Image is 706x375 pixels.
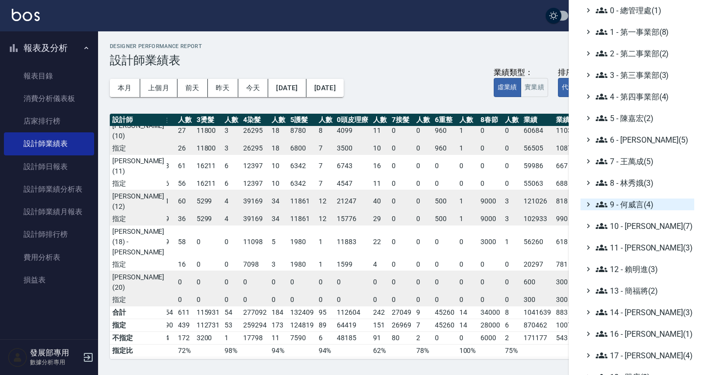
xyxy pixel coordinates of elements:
[596,263,690,275] span: 12 - 賴明進(3)
[596,48,690,59] span: 2 - 第二事業部(2)
[596,242,690,253] span: 11 - [PERSON_NAME](3)
[596,177,690,189] span: 8 - 林秀娥(3)
[596,4,690,16] span: 0 - 總管理處(1)
[596,134,690,146] span: 6 - [PERSON_NAME](5)
[596,69,690,81] span: 3 - 第三事業部(3)
[596,350,690,361] span: 17 - [PERSON_NAME](4)
[596,26,690,38] span: 1 - 第一事業部(8)
[596,91,690,102] span: 4 - 第四事業部(4)
[596,199,690,210] span: 9 - 何威言(4)
[596,306,690,318] span: 14 - [PERSON_NAME](3)
[596,155,690,167] span: 7 - 王萬成(5)
[596,112,690,124] span: 5 - 陳嘉宏(2)
[596,328,690,340] span: 16 - [PERSON_NAME](1)
[596,220,690,232] span: 10 - [PERSON_NAME](7)
[596,285,690,297] span: 13 - 簡福將(2)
